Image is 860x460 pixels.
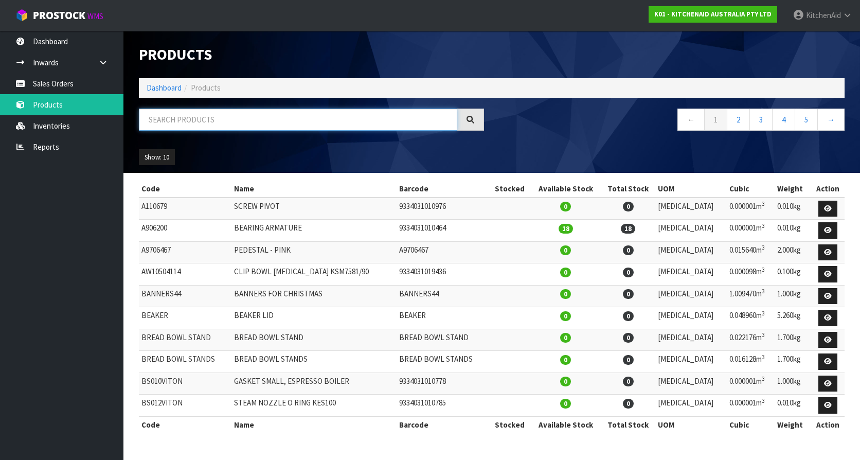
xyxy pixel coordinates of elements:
[231,351,397,373] td: BREAD BOWL STANDS
[397,395,489,417] td: 9334031010785
[560,333,571,343] span: 0
[489,416,530,433] th: Stocked
[775,285,811,307] td: 1.000kg
[655,329,727,351] td: [MEDICAL_DATA]
[655,241,727,263] td: [MEDICAL_DATA]
[231,416,397,433] th: Name
[775,373,811,395] td: 1.000kg
[397,373,489,395] td: 9334031010778
[33,9,85,22] span: ProStock
[727,109,750,131] a: 2
[191,83,221,93] span: Products
[811,181,845,197] th: Action
[560,355,571,365] span: 0
[727,351,775,373] td: 0.016128m
[775,307,811,329] td: 5.260kg
[762,397,765,404] sup: 3
[147,83,182,93] a: Dashboard
[397,307,489,329] td: BEAKER
[806,10,841,20] span: KitchenAid
[231,263,397,286] td: CLIP BOWL [MEDICAL_DATA] KSM7581/90
[560,399,571,409] span: 0
[655,198,727,220] td: [MEDICAL_DATA]
[762,288,765,295] sup: 3
[560,202,571,211] span: 0
[231,220,397,242] td: BEARING ARMATURE
[560,268,571,277] span: 0
[139,416,231,433] th: Code
[762,310,765,317] sup: 3
[727,416,775,433] th: Cubic
[139,46,484,63] h1: Products
[397,329,489,351] td: BREAD BOWL STAND
[139,285,231,307] td: BANNERS44
[489,181,530,197] th: Stocked
[654,10,772,19] strong: K01 - KITCHENAID AUSTRALIA PTY LTD
[15,9,28,22] img: cube-alt.png
[623,333,634,343] span: 0
[139,241,231,263] td: A9706467
[775,198,811,220] td: 0.010kg
[397,220,489,242] td: 9334031010464
[397,351,489,373] td: BREAD BOWL STANDS
[231,373,397,395] td: GASKET SMALL, ESPRESSO BOILER
[601,416,655,433] th: Total Stock
[762,331,765,339] sup: 3
[139,181,231,197] th: Code
[397,285,489,307] td: BANNERS44
[231,241,397,263] td: PEDESTAL - PINK
[762,266,765,273] sup: 3
[623,311,634,321] span: 0
[727,329,775,351] td: 0.022176m
[560,245,571,255] span: 0
[775,263,811,286] td: 0.100kg
[560,289,571,299] span: 0
[775,395,811,417] td: 0.010kg
[139,307,231,329] td: BEAKER
[762,353,765,361] sup: 3
[623,202,634,211] span: 0
[560,311,571,321] span: 0
[623,289,634,299] span: 0
[655,395,727,417] td: [MEDICAL_DATA]
[762,200,765,207] sup: 3
[139,149,175,166] button: Show: 10
[727,307,775,329] td: 0.048960m
[530,416,601,433] th: Available Stock
[655,181,727,197] th: UOM
[623,355,634,365] span: 0
[601,181,655,197] th: Total Stock
[397,263,489,286] td: 9334031019436
[139,109,457,131] input: Search products
[775,351,811,373] td: 1.700kg
[817,109,845,131] a: →
[749,109,773,131] a: 3
[623,268,634,277] span: 0
[727,263,775,286] td: 0.000098m
[727,373,775,395] td: 0.000001m
[397,181,489,197] th: Barcode
[655,373,727,395] td: [MEDICAL_DATA]
[139,220,231,242] td: A906200
[811,416,845,433] th: Action
[231,329,397,351] td: BREAD BOWL STAND
[623,245,634,255] span: 0
[655,263,727,286] td: [MEDICAL_DATA]
[231,307,397,329] td: BEAKER LID
[621,224,635,234] span: 18
[139,329,231,351] td: BREAD BOWL STAND
[772,109,795,131] a: 4
[727,220,775,242] td: 0.000001m
[87,11,103,21] small: WMS
[775,241,811,263] td: 2.000kg
[139,198,231,220] td: A110679
[795,109,818,131] a: 5
[623,399,634,409] span: 0
[655,351,727,373] td: [MEDICAL_DATA]
[762,222,765,229] sup: 3
[704,109,727,131] a: 1
[231,181,397,197] th: Name
[762,244,765,251] sup: 3
[559,224,573,234] span: 18
[623,377,634,386] span: 0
